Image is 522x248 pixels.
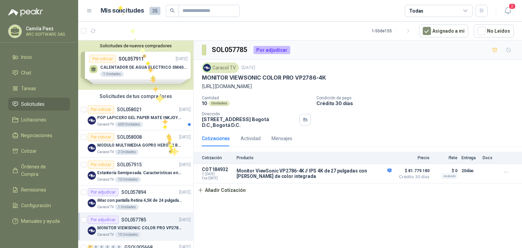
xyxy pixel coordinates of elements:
[21,100,45,108] span: Solicitudes
[78,213,193,241] a: Por adjudicarSOL057785[DATE] Company LogoMONITOR VIEWSONIC COLOR PRO VP2786-4KCaracol TV10 Unidades
[212,45,248,55] h3: SOL057785
[462,167,478,175] p: 20 días
[121,190,146,195] p: SOL057894
[8,199,70,212] a: Configuración
[115,204,139,210] div: 1 Unidades
[21,69,31,77] span: Chat
[316,100,519,106] p: Crédito 30 días
[8,145,70,158] a: Cotizar
[203,64,211,71] img: Company Logo
[179,162,191,168] p: [DATE]
[202,172,232,176] span: C: [DATE]
[441,173,457,179] div: Incluido
[483,155,496,160] p: Docs
[272,135,292,142] div: Mensajes
[121,217,146,222] p: SOL057785
[202,116,297,128] p: [STREET_ADDRESS] Bogotá D.C. , Bogotá D.C.
[78,40,193,90] div: Solicitudes de nuevos compradoresPor cotizarSOL057911[DATE] CALENTADOR DE AGUA ELECTRICO SM400 5-...
[372,26,414,36] div: 1 - 50 de 155
[396,175,430,179] span: Crédito 30 días
[202,155,232,160] p: Cotización
[21,202,51,209] span: Configuración
[434,167,457,175] p: $ 0
[202,112,297,116] p: Dirección
[78,185,193,213] a: Por adjudicarSOL057894[DATE] Company LogoiMac con pantalla Retina 4,5K de 24 pulgadas M4Caracol T...
[409,7,423,15] div: Todas
[202,100,207,106] p: 10
[97,197,182,204] p: iMac con pantalla Retina 4,5K de 24 pulgadas M4
[88,188,119,196] div: Por adjudicar
[88,144,96,152] img: Company Logo
[194,183,249,197] button: Añadir Cotización
[179,189,191,196] p: [DATE]
[462,155,478,160] p: Entrega
[21,186,46,194] span: Remisiones
[242,65,255,71] p: [DATE]
[117,135,142,139] p: SOL058008
[237,168,391,179] p: Monitor ViewSonic VP2786-4K // IPS 4K de 27 pulgadas con [PERSON_NAME] de color integrada
[419,24,468,37] button: Asignado a mi
[396,167,430,175] span: $ 81.779.180
[97,149,114,155] p: Caracol TV
[78,158,193,185] a: Por cotizarSOL057915[DATE] Company LogoEstantería Semipesada. Características en el adjuntoCaraco...
[88,133,114,141] div: Por cotizar
[97,115,182,121] p: POP LAPICERO GEL PAPER MATE INKJOY 0.7 (Revisar el adjunto)
[97,122,114,127] p: Caracol TV
[88,171,96,180] img: Company Logo
[8,51,70,64] a: Inicio
[21,147,37,155] span: Cotizar
[8,98,70,111] a: Solicitudes
[97,177,114,182] p: Caracol TV
[26,26,68,31] p: Camila Paez
[241,135,261,142] div: Actividad
[8,8,43,16] img: Logo peakr
[8,129,70,142] a: Negociaciones
[202,74,326,81] p: MONITOR VIEWSONIC COLOR PRO VP2786-4K
[179,134,191,140] p: [DATE]
[88,116,96,125] img: Company Logo
[97,142,182,149] p: MODULO MULTIMEDIA GOPRO HERO 12 BLACK
[21,217,60,225] span: Manuales y ayuda
[8,113,70,126] a: Licitaciones
[78,130,193,158] a: Por cotizarSOL058008[DATE] Company LogoMODULO MULTIMEDIA GOPRO HERO 12 BLACKCaracol TV2 Unidades
[202,96,311,100] p: Cantidad
[179,106,191,113] p: [DATE]
[209,101,230,106] div: Unidades
[21,132,52,139] span: Negociaciones
[8,160,70,181] a: Órdenes de Compra
[115,149,139,155] div: 2 Unidades
[434,155,457,160] p: Flete
[202,135,230,142] div: Cotizaciones
[117,107,142,112] p: SOL058021
[474,24,514,37] button: No Leídos
[8,66,70,79] a: Chat
[179,217,191,223] p: [DATE]
[117,162,142,167] p: SOL057915
[8,82,70,95] a: Tareas
[202,83,514,90] p: [URL][DOMAIN_NAME]
[254,46,290,54] div: Por adjudicar
[202,63,239,73] div: Caracol TV
[316,96,519,100] p: Condición de pago
[202,167,232,172] p: COT184932
[202,176,232,180] span: Exp: [DATE]
[508,3,516,10] span: 2
[97,225,182,231] p: MONITOR VIEWSONIC COLOR PRO VP2786-4K
[237,155,391,160] p: Producto
[78,90,193,103] div: Solicitudes de tus compradores
[396,155,430,160] p: Precio
[115,232,141,237] div: 10 Unidades
[97,204,114,210] p: Caracol TV
[78,103,193,130] a: Por cotizarSOL058021[DATE] Company LogoPOP LAPICERO GEL PAPER MATE INKJOY 0.7 (Revisar el adjunto...
[21,163,64,178] span: Órdenes de Compra
[26,32,68,36] p: ARC SOFTWARE SAS
[88,199,96,207] img: Company Logo
[21,116,46,123] span: Licitaciones
[150,7,160,15] span: 35
[21,85,36,92] span: Tareas
[97,170,182,176] p: Estantería Semipesada. Características en el adjunto
[81,43,191,48] button: Solicitudes de nuevos compradores
[88,216,119,224] div: Por adjudicar
[88,227,96,235] img: Company Logo
[88,105,114,114] div: Por cotizar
